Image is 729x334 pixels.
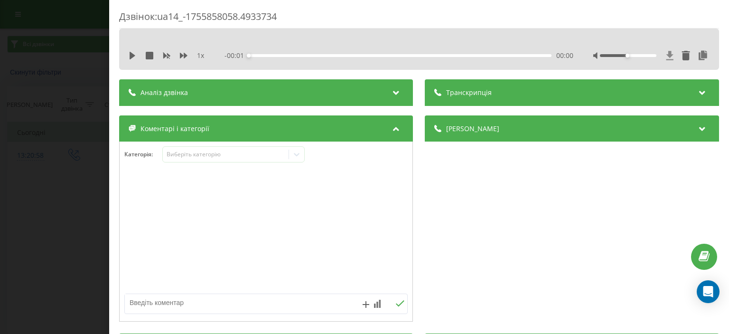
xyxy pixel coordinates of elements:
[447,88,492,97] span: Транскрипція
[197,51,204,60] span: 1 x
[140,88,188,97] span: Аналіз дзвінка
[140,124,209,134] span: Коментарі і категорії
[556,51,573,60] span: 00:00
[697,280,720,303] div: Open Intercom Messenger
[124,151,162,158] h4: Категорія :
[247,54,251,57] div: Accessibility label
[447,124,500,134] span: [PERSON_NAME]
[119,10,719,29] div: Дзвінок : ua14_-1755858058.4933734
[626,54,629,57] div: Accessibility label
[167,151,285,158] div: Виберіть категорію
[225,51,249,60] span: - 00:01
